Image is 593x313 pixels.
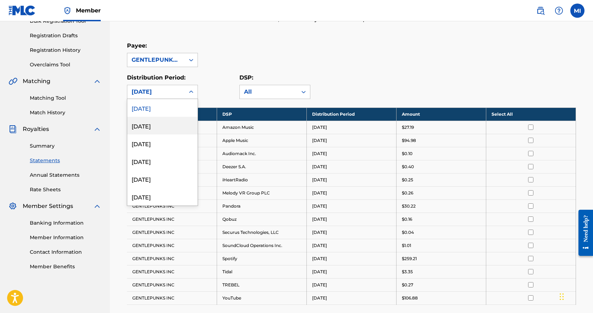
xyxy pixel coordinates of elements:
th: Select All [486,108,576,121]
td: Securus Technologies, LLC [217,226,306,239]
td: GENTLEPUNKS INC [127,199,217,213]
p: $0.04 [402,229,414,236]
p: $0.27 [402,282,413,288]
span: Matching [23,77,50,86]
p: $106.88 [402,295,418,301]
td: [DATE] [306,121,396,134]
img: expand [93,77,101,86]
td: [DATE] [306,265,396,278]
p: $94.98 [402,137,416,144]
img: Top Rightsholder [63,6,72,15]
td: [DATE] [306,173,396,186]
img: help [555,6,563,15]
td: GENTLEPUNKS INC [127,252,217,265]
a: Overclaims Tool [30,61,101,68]
div: All [244,88,293,96]
img: Matching [9,77,17,86]
img: expand [93,125,101,133]
a: Matching Tool [30,94,101,102]
td: GENTLEPUNKS INC [127,239,217,252]
div: GENTLEPUNKS INC [132,56,181,64]
td: TREBEL [217,278,306,291]
span: Member [76,6,101,15]
th: Amount [396,108,486,121]
a: Rate Sheets [30,186,101,193]
p: $0.26 [402,190,413,196]
td: Qobuz [217,213,306,226]
td: GENTLEPUNKS INC [127,291,217,304]
div: [DATE] [132,88,181,96]
p: $259.21 [402,256,417,262]
img: search [536,6,545,15]
p: $0.10 [402,150,412,157]
p: $3.35 [402,269,413,275]
label: Distribution Period: [127,74,185,81]
td: Amazon Music [217,121,306,134]
div: Help [552,4,566,18]
td: Audiomack Inc. [217,147,306,160]
td: YouTube [217,291,306,304]
td: Tidal [217,265,306,278]
td: Apple Music [217,134,306,147]
p: $0.16 [402,216,412,223]
div: [DATE] [127,117,198,134]
div: [DATE] [127,99,198,117]
img: Member Settings [9,202,17,210]
a: Statements [30,157,101,164]
img: MLC Logo [9,5,36,16]
p: $30.22 [402,203,416,209]
td: [DATE] [306,199,396,213]
div: [DATE] [127,170,198,188]
p: $0.25 [402,177,413,183]
a: Banking Information [30,219,101,227]
div: [DATE] [127,152,198,170]
td: [DATE] [306,226,396,239]
td: [DATE] [306,134,396,147]
img: expand [93,202,101,210]
p: $27.19 [402,124,414,131]
div: [DATE] [127,134,198,152]
div: User Menu [570,4,584,18]
td: SoundCloud Operations Inc. [217,239,306,252]
a: Member Benefits [30,263,101,270]
td: [DATE] [306,291,396,304]
td: GENTLEPUNKS INC [127,278,217,291]
td: [DATE] [306,213,396,226]
p: $1.01 [402,242,411,249]
td: Melody VR Group PLC [217,186,306,199]
a: Registration History [30,46,101,54]
img: Royalties [9,125,17,133]
iframe: Resource Center [573,203,593,262]
td: [DATE] [306,252,396,265]
td: [DATE] [306,147,396,160]
td: iHeartRadio [217,173,306,186]
div: [DATE] [127,188,198,205]
td: [DATE] [306,160,396,173]
th: DSP [217,108,306,121]
iframe: Chat Widget [558,279,593,313]
td: [DATE] [306,186,396,199]
td: Deezer S.A. [217,160,306,173]
td: GENTLEPUNKS INC [127,213,217,226]
a: Summary [30,142,101,150]
td: GENTLEPUNKS INC [127,265,217,278]
label: Payee: [127,42,147,49]
td: [DATE] [306,239,396,252]
td: Pandora [217,199,306,213]
td: Spotify [217,252,306,265]
td: GENTLEPUNKS INC [127,226,217,239]
a: Annual Statements [30,171,101,179]
span: Royalties [23,125,49,133]
a: Match History [30,109,101,116]
span: Member Settings [23,202,73,210]
label: DSP: [239,74,253,81]
a: Member Information [30,234,101,241]
th: Distribution Period [306,108,396,121]
a: Public Search [533,4,548,18]
div: Drag [560,286,564,307]
a: Registration Drafts [30,32,101,39]
p: $0.40 [402,164,414,170]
